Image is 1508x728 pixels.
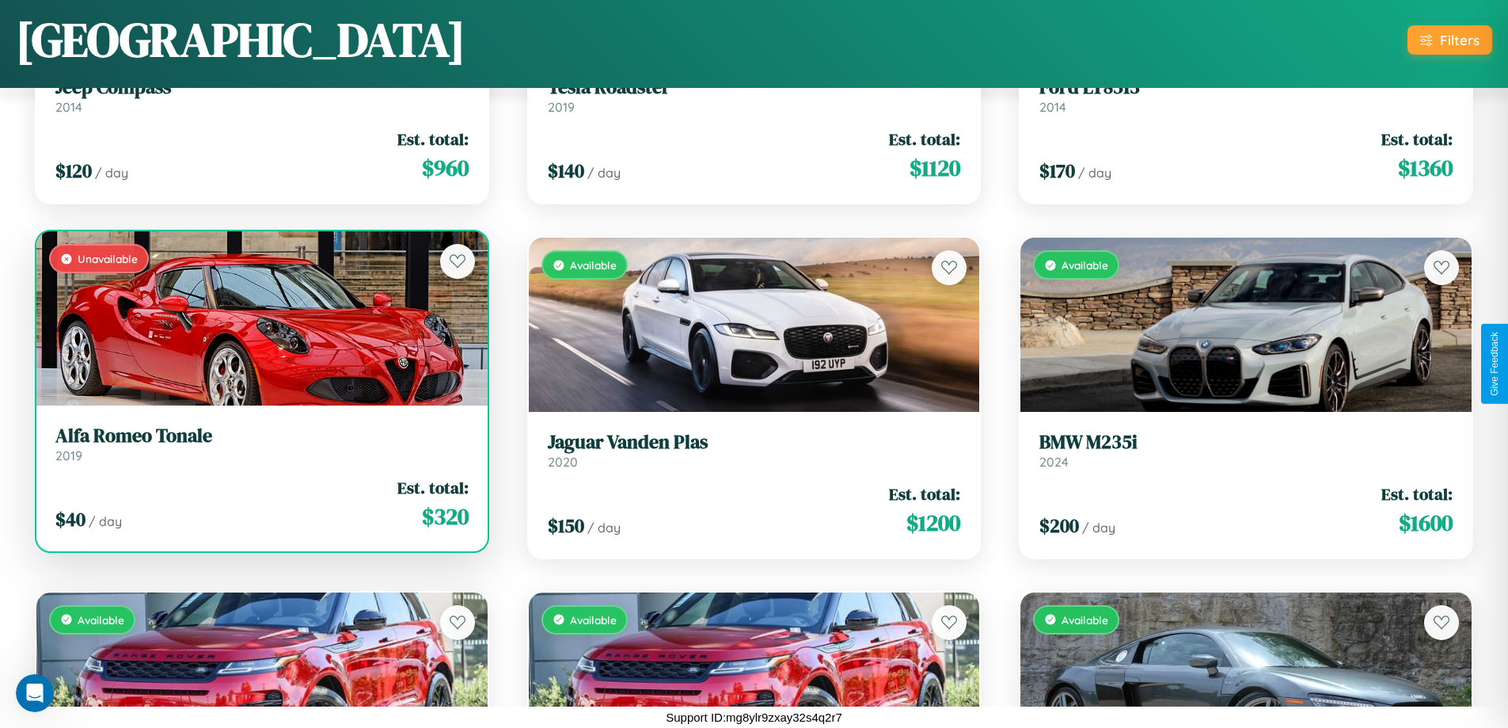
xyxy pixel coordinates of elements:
span: Est. total: [1381,482,1453,505]
h3: BMW M235i [1039,431,1453,454]
div: Filters [1440,32,1480,48]
span: Unavailable [78,252,138,265]
iframe: Intercom live chat [16,674,54,712]
span: Est. total: [889,128,960,151]
span: $ 150 [548,513,584,539]
span: 2024 [1039,454,1069,470]
span: Available [78,613,124,627]
h3: Ford LT8513 [1039,76,1453,99]
h1: [GEOGRAPHIC_DATA] [16,7,465,72]
span: 2020 [548,454,578,470]
h3: Alfa Romeo Tonale [55,425,469,448]
span: Est. total: [889,482,960,505]
span: / day [1078,165,1111,181]
span: Available [1062,613,1108,627]
span: $ 320 [422,501,469,532]
span: $ 170 [1039,158,1075,184]
span: $ 1600 [1399,507,1453,539]
span: / day [587,165,621,181]
a: Ford LT85132014 [1039,76,1453,115]
span: $ 120 [55,158,92,184]
span: Est. total: [1381,128,1453,151]
a: Jaguar Vanden Plas2020 [548,431,961,470]
span: $ 1120 [910,152,960,184]
span: / day [1082,520,1115,536]
span: Available [1062,258,1108,272]
span: Available [570,258,617,272]
span: Est. total: [397,128,469,151]
p: Support ID: mg8ylr9zxay32s4q2r7 [666,707,842,728]
button: Filters [1407,25,1492,55]
span: / day [95,165,128,181]
span: Available [570,613,617,627]
span: $ 200 [1039,513,1079,539]
span: Est. total: [397,476,469,499]
a: BMW M235i2024 [1039,431,1453,470]
h3: Jaguar Vanden Plas [548,431,961,454]
span: 2014 [55,99,82,115]
span: 2019 [55,448,82,463]
span: $ 140 [548,158,584,184]
span: 2019 [548,99,575,115]
span: 2014 [1039,99,1066,115]
div: Give Feedback [1489,332,1500,396]
span: / day [587,520,621,536]
span: $ 960 [422,152,469,184]
span: $ 1360 [1398,152,1453,184]
span: / day [89,513,122,529]
span: $ 40 [55,506,85,532]
span: $ 1200 [906,507,960,539]
a: Tesla Roadster2019 [548,76,961,115]
a: Alfa Romeo Tonale2019 [55,425,469,463]
h3: Tesla Roadster [548,76,961,99]
a: Jeep Compass2014 [55,76,469,115]
h3: Jeep Compass [55,76,469,99]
